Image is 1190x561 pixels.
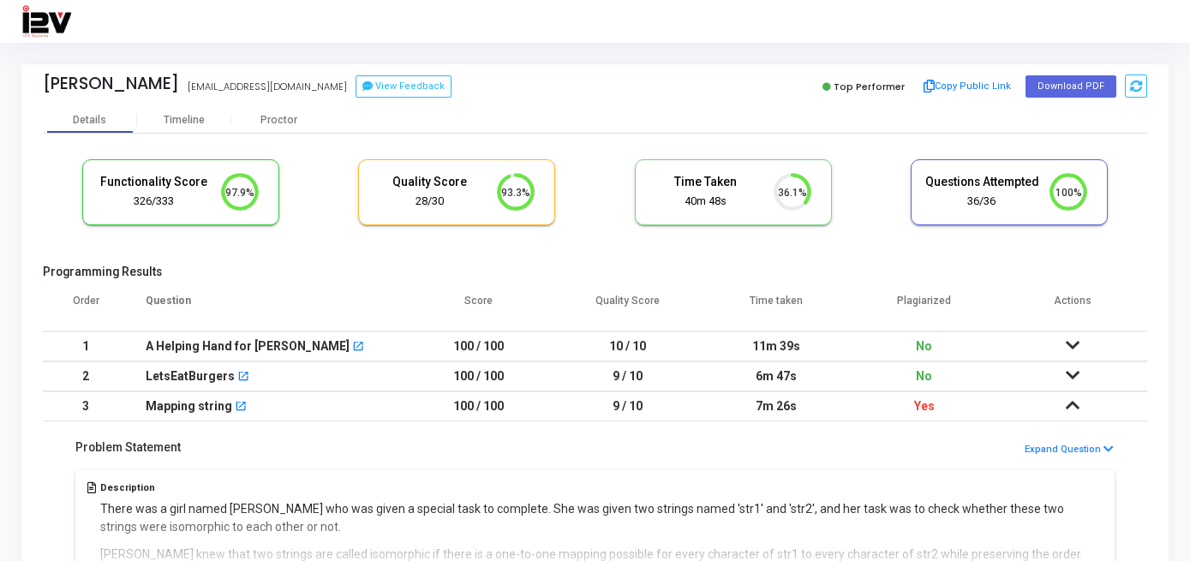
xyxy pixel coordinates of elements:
th: Quality Score [553,283,702,331]
td: 6m 47s [702,361,850,391]
td: 100 / 100 [404,391,553,421]
td: 11m 39s [702,331,850,361]
td: 2 [43,361,129,391]
div: [EMAIL_ADDRESS][DOMAIN_NAME] [188,80,347,94]
img: logo [21,4,71,39]
span: Top Performer [834,80,905,93]
td: 9 / 10 [553,361,702,391]
div: 40m 48s [649,194,763,210]
h5: Description [100,482,1103,493]
div: 28/30 [372,194,487,210]
div: [PERSON_NAME] [43,74,179,93]
td: 1 [43,331,129,361]
mat-icon: open_in_new [352,342,364,354]
th: Time taken [702,283,850,331]
div: A Helping Hand for [PERSON_NAME] [146,332,350,361]
mat-icon: open_in_new [237,372,249,384]
div: Proctor [231,114,326,127]
td: 7m 26s [702,391,850,421]
h5: Time Taken [649,175,763,189]
h5: Quality Score [372,175,487,189]
th: Question [129,283,404,331]
span: No [916,339,932,353]
button: View Feedback [356,75,451,98]
th: Order [43,283,129,331]
h5: Questions Attempted [924,175,1039,189]
div: 36/36 [924,194,1039,210]
th: Plagiarized [850,283,998,331]
button: Expand Question [1024,442,1115,458]
td: 10 / 10 [553,331,702,361]
h5: Programming Results [43,265,1147,279]
mat-icon: open_in_new [235,402,247,414]
th: Actions [999,283,1147,331]
h5: Functionality Score [96,175,211,189]
div: Mapping string [146,392,232,421]
span: Yes [914,399,935,413]
td: 9 / 10 [553,391,702,421]
th: Score [404,283,553,331]
td: 100 / 100 [404,331,553,361]
span: No [916,369,932,383]
div: LetsEatBurgers [146,362,235,391]
h5: Problem Statement [75,440,181,455]
td: 3 [43,391,129,421]
button: Download PDF [1026,75,1116,98]
button: Copy Public Link [918,74,1017,99]
div: Timeline [164,114,205,127]
div: Details [73,114,106,127]
p: There was a girl named [PERSON_NAME] who was given a special task to complete. She was given two ... [100,500,1103,536]
td: 100 / 100 [404,361,553,391]
div: 326/333 [96,194,211,210]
